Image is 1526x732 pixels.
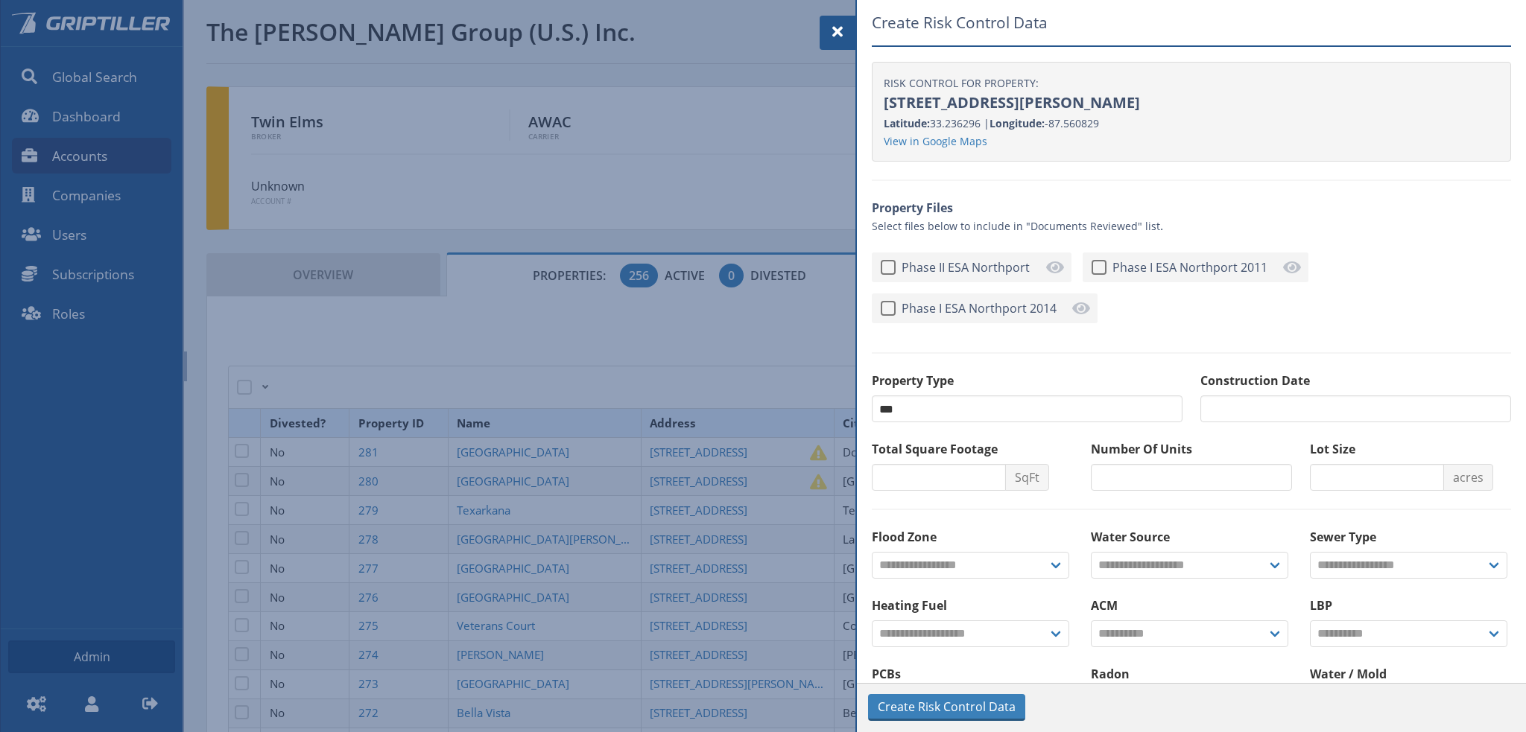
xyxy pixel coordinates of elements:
label: Lot Size [1310,440,1511,458]
label: Water / Mold [1310,665,1511,683]
span: Phase I ESA Northport 2011 [1106,258,1299,276]
label: Sewer Type [1310,528,1511,546]
label: Heating Fuel [872,596,1073,614]
label: Water Source [1091,528,1292,546]
small: Risk Control For Property: [884,76,1039,90]
p: . [872,199,1511,235]
span: Create Risk Control Data [878,698,1016,716]
strong: Property Files [872,200,953,216]
label: Total Square Footage [872,440,1073,458]
label: ACM [1091,596,1292,614]
strong: Longitude: [990,116,1045,130]
label: Construction Date [1200,372,1511,389]
h5: Create Risk Control Data [872,11,1511,47]
label: PCBs [872,665,1073,683]
label: Number Of Units [1091,440,1292,458]
small: 33.236296 | -87.560829 [884,116,1099,130]
label: LBP [1310,596,1511,614]
strong: [STREET_ADDRESS][PERSON_NAME] [884,92,1140,112]
button: Create Risk Control Data [868,694,1025,721]
small: Select files below to include in "Documents Reviewed" list [872,219,1160,233]
label: Radon [1091,665,1292,683]
label: Property Type [872,372,1183,389]
span: Phase I ESA Northport 2014 [896,299,1089,317]
span: Phase II ESA Northport [896,258,1063,276]
strong: Latitude: [884,116,930,130]
label: Flood Zone [872,528,1073,546]
a: View in Google Maps [884,134,987,148]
